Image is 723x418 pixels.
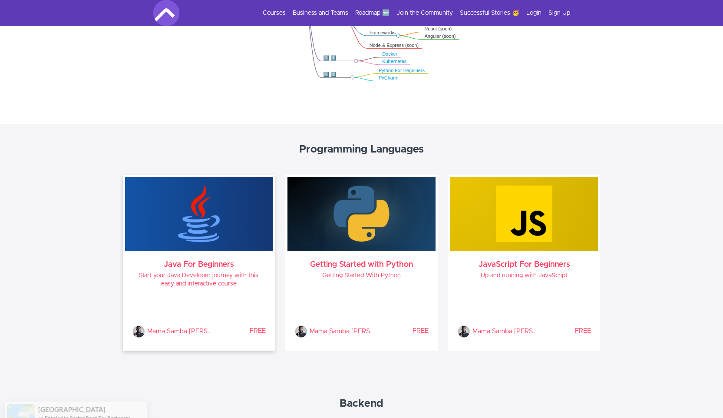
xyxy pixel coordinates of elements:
a: Sign Up [548,9,570,17]
a: Getting Started with Python Getting Started With Python Mama Samba Braima Nelson Mama Samba [PERS... [287,177,436,348]
iframe: chat widget [687,383,714,409]
a: PyCharm [379,76,399,81]
div: Angular (soon) [425,33,456,40]
span: 4 hours ago [38,401,62,409]
p: FREE [212,327,266,335]
img: Mama Samba Braima Nelson [132,325,145,338]
a: Login [526,9,541,17]
div: Frameworks [370,30,396,36]
a: Successful Stories 🥳 [460,9,519,17]
a: Enroled to Spring Boot For Beginners [45,394,130,400]
h4: Up and running with JavaScript [457,272,591,280]
p: FREE [375,327,428,335]
p: Mama Samba Braima Nelson [310,325,375,338]
h3: Getting Started with Python [294,261,429,268]
p: Mama Samba Braima Nelson [472,325,538,338]
strong: Programming Languages [299,144,424,155]
a: Roadmap 🆕 [355,9,390,17]
a: Join the Community [396,9,453,17]
a: Java For Beginners Start your Java Developer journey with this easy and interactive course Mama S... [125,177,273,348]
h3: JavaScript For Beginners [457,261,591,268]
a: Docker [382,52,397,57]
a: Python For Beginners [379,68,425,73]
h3: Java For Beginners [132,261,266,268]
img: Mama Samba Braima Nelson [294,325,307,338]
div: Node & Express (soon) [370,43,419,49]
a: Kubernetes [382,59,406,64]
div: React (soon) [425,26,452,32]
div: 1️⃣ 1️⃣ DevOPS [323,55,354,67]
img: Mama Samba Braima Nelson [457,325,470,338]
a: JavaScript For Beginners Up and running with JavaScript Mama Samba Braima Nelson Mama Samba [PERS... [450,177,598,348]
p: Mama Samba Braima Nelson [147,325,212,338]
p: FREE [538,327,591,335]
a: ProveSource [71,402,98,408]
img: 6CjissJ6SPiMDLzDFPxf_python.png [287,177,436,251]
a: Business and Teams [293,9,348,17]
a: Courses [263,9,286,17]
span: -> [38,393,44,400]
span: [GEOGRAPHIC_DATA] [38,385,106,392]
h4: Start your Java Developer journey with this easy and interactive course [132,272,266,288]
img: dARM9lWHSKGAJQimgAyp_javascript.png [450,177,598,251]
div: 1️⃣ 2️⃣ Python [323,71,350,83]
img: NteUOcLPSH6S48umffks_java.png [125,177,273,251]
img: provesource social proof notification image [7,383,35,411]
h4: Getting Started With Python [294,272,429,280]
strong: Backend [340,398,383,409]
